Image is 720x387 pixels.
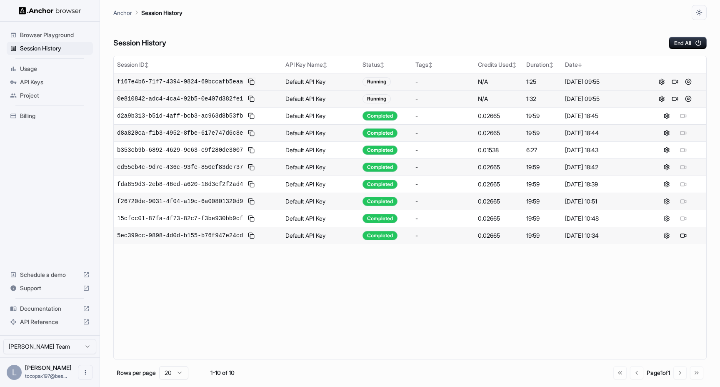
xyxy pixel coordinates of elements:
div: Running [362,94,391,103]
div: 0.02665 [478,231,520,240]
div: Documentation [7,302,93,315]
div: - [415,112,471,120]
div: - [415,146,471,154]
div: [DATE] 18:45 [565,112,640,120]
span: tocopax197@besaies.com [25,373,67,379]
div: Session History [7,42,93,55]
span: Documentation [20,304,80,313]
span: b353cb9b-6892-4629-9c63-c9f280de3007 [117,146,243,154]
span: Browser Playground [20,31,90,39]
div: Session ID [117,60,279,69]
img: Anchor Logo [19,7,81,15]
div: [DATE] 10:34 [565,231,640,240]
td: Default API Key [282,141,359,158]
div: [DATE] 18:43 [565,146,640,154]
div: 1:25 [526,78,559,86]
div: [DATE] 18:42 [565,163,640,171]
span: ↕ [512,62,516,68]
div: Completed [362,214,397,223]
td: Default API Key [282,73,359,90]
td: Default API Key [282,90,359,107]
td: Default API Key [282,193,359,210]
div: 6:27 [526,146,559,154]
nav: breadcrumb [113,8,182,17]
div: - [415,95,471,103]
div: 0.02665 [478,197,520,206]
div: API Reference [7,315,93,329]
span: API Keys [20,78,90,86]
div: 0.02665 [478,180,520,188]
td: Default API Key [282,124,359,141]
span: ↕ [323,62,327,68]
div: 19:59 [526,197,559,206]
div: 0.02665 [478,163,520,171]
div: Completed [362,128,397,138]
div: [DATE] 09:55 [565,95,640,103]
div: - [415,214,471,223]
td: Default API Key [282,210,359,227]
div: 0.02665 [478,112,520,120]
div: [DATE] 09:55 [565,78,640,86]
div: Billing [7,109,93,123]
div: Duration [526,60,559,69]
div: - [415,163,471,171]
div: - [415,129,471,137]
span: f26720de-9031-4f04-a19c-6a00801320d9 [117,197,243,206]
span: Project [20,91,90,100]
div: Completed [362,197,397,206]
div: [DATE] 18:44 [565,129,640,137]
div: Support [7,281,93,295]
div: Completed [362,146,397,155]
button: End All [669,37,707,49]
span: 15cfcc01-87fa-4f73-82c7-f3be930bb9cf [117,214,243,223]
div: [DATE] 10:51 [565,197,640,206]
div: Completed [362,180,397,189]
div: 1:32 [526,95,559,103]
button: Open menu [78,365,93,380]
div: N/A [478,95,520,103]
td: Default API Key [282,158,359,176]
h6: Session History [113,37,166,49]
p: Anchor [113,8,132,17]
span: API Reference [20,318,80,326]
div: Status [362,60,409,69]
span: Support [20,284,80,292]
div: 1-10 of 10 [202,369,243,377]
td: Default API Key [282,227,359,244]
div: - [415,180,471,188]
div: Project [7,89,93,102]
div: 0.02665 [478,214,520,223]
span: ↕ [145,62,149,68]
div: 19:59 [526,180,559,188]
div: Completed [362,163,397,172]
div: [DATE] 10:48 [565,214,640,223]
div: - [415,197,471,206]
span: d2a9b313-b51d-4aff-bcb3-ac963d8b53fb [117,112,243,120]
div: API Key Name [285,60,356,69]
p: Rows per page [117,369,156,377]
span: d8a820ca-f1b3-4952-8fbe-617e747d6c8e [117,129,243,137]
div: N/A [478,78,520,86]
span: ↓ [578,62,582,68]
span: Lora Little [25,364,72,371]
div: Completed [362,111,397,121]
div: 0.01538 [478,146,520,154]
div: L [7,365,22,380]
td: Default API Key [282,107,359,124]
span: Billing [20,112,90,120]
div: - [415,231,471,240]
div: Usage [7,62,93,75]
span: cd55cb4c-9d7c-436c-93fe-850cf83de737 [117,163,243,171]
span: ↕ [380,62,384,68]
p: Session History [141,8,182,17]
div: Completed [362,231,397,240]
span: Usage [20,65,90,73]
div: 19:59 [526,231,559,240]
div: [DATE] 18:39 [565,180,640,188]
span: f167e4b6-71f7-4394-9824-69bccafb5eaa [117,78,243,86]
div: API Keys [7,75,93,89]
div: Page 1 of 1 [647,369,670,377]
div: Running [362,77,391,86]
div: 19:59 [526,129,559,137]
td: Default API Key [282,176,359,193]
